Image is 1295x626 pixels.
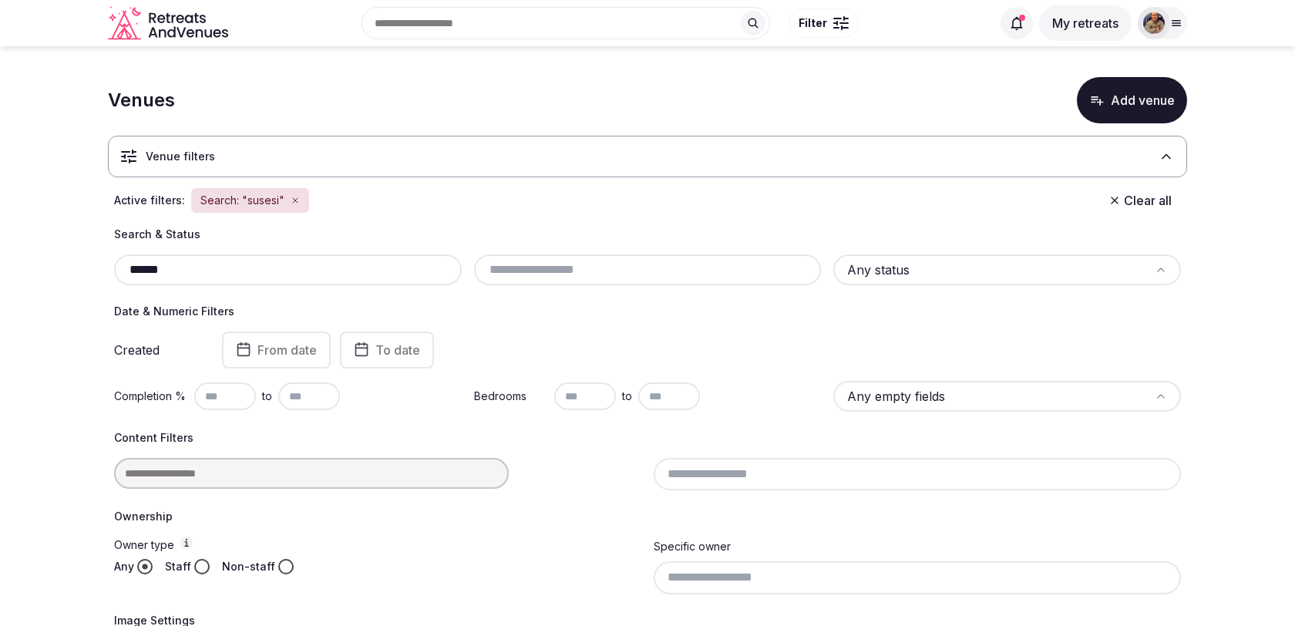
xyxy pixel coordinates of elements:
label: Non-staff [222,559,275,574]
span: Filter [799,15,827,31]
span: to [622,389,632,404]
label: Specific owner [654,540,731,553]
label: Owner type [114,537,641,553]
button: Clear all [1099,187,1181,214]
button: From date [222,332,331,369]
svg: Retreats and Venues company logo [108,6,231,41]
button: Add venue [1077,77,1187,123]
h4: Search & Status [114,227,1181,242]
h1: Venues [108,87,175,113]
label: Created [114,344,200,356]
label: Any [114,559,134,574]
img: julen [1143,12,1165,34]
span: to [262,389,272,404]
span: Search: "susesi" [200,193,284,208]
span: Active filters: [114,193,185,208]
h4: Content Filters [114,430,1181,446]
h3: Venue filters [146,149,215,164]
label: Completion % [114,389,188,404]
a: Visit the homepage [108,6,231,41]
button: Filter [789,8,859,38]
a: My retreats [1039,15,1132,31]
button: To date [340,332,434,369]
h4: Date & Numeric Filters [114,304,1181,319]
button: My retreats [1039,5,1132,41]
label: Staff [165,559,191,574]
button: Owner type [180,537,193,549]
span: From date [257,342,317,358]
span: To date [375,342,420,358]
label: Bedrooms [474,389,548,404]
h4: Ownership [114,509,1181,524]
